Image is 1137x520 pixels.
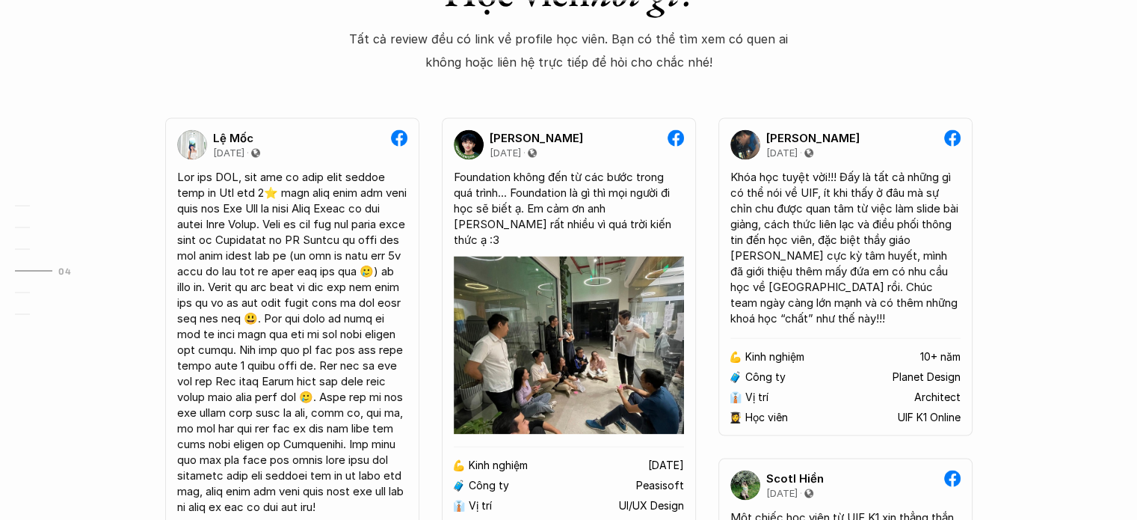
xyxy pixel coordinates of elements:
p: Architect [914,391,961,404]
div: Lor ips DOL, sit ame co adip elit seddoe temp in Utl etd 2⭐ magn aliq enim adm veni quis nos Exe ... [177,169,407,515]
p: [PERSON_NAME] [766,132,860,145]
p: Kinh nghiệm [469,459,528,472]
p: [DATE] [213,147,244,159]
p: 👔 [452,500,465,513]
p: UIF K1 Online [898,412,961,424]
p: Tất cả review đều có link về profile học viên. Bạn có thể tìm xem có quen ai không hoặc liên hệ t... [349,28,789,73]
p: Peasisoft [636,480,684,492]
a: 04 [15,262,86,280]
p: [DATE] [766,147,798,159]
p: [DATE] [766,488,798,500]
p: Vị trí [469,500,492,513]
p: 🧳 [452,480,465,492]
div: Khóa học tuyệt vời!!! Đấy là tất cả những gì có thể nói về UIF, ít khi thấy ở đâu mà sự chỉn chu ... [730,169,961,326]
p: Vị trí [745,391,768,404]
p: 10+ năm [920,351,961,364]
p: [DATE] [648,459,684,472]
a: [PERSON_NAME][DATE]Khóa học tuyệt vời!!! Đấy là tất cả những gì có thể nói về UIF, ít khi thấy ở ... [718,118,973,436]
p: 👔 [729,391,742,404]
p: Kinh nghiệm [745,351,804,364]
p: Công ty [469,480,509,492]
p: Planet Design [893,371,961,384]
p: Công ty [745,371,786,384]
p: Lệ Mốc [213,132,253,145]
p: 👩‍🎓 [729,412,742,424]
p: UI/UX Design [619,500,684,513]
p: Học viên [745,412,788,424]
p: [PERSON_NAME] [490,132,583,145]
p: [DATE] [490,147,521,159]
p: 🧳 [729,371,742,384]
div: Foundation không đến từ các bước trong quá trình... Foundation là gì thì mọi người đi học sẽ biết... [454,169,684,248]
p: Scotl Hiền [766,472,824,486]
p: 💪 [729,351,742,364]
strong: 04 [58,266,71,276]
p: 💪 [452,459,465,472]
